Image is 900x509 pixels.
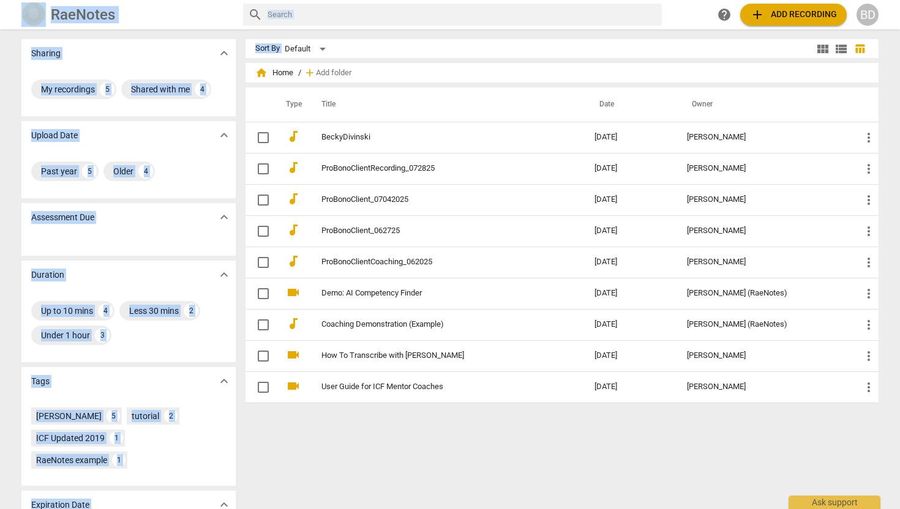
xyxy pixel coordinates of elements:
button: Table view [850,40,869,58]
div: 2 [164,409,178,423]
div: 4 [138,164,153,179]
div: Ask support [789,496,880,509]
div: [PERSON_NAME] (RaeNotes) [687,289,842,298]
a: Help [713,4,735,26]
div: [PERSON_NAME] [36,410,102,422]
div: [PERSON_NAME] [687,258,842,267]
div: 1 [112,453,126,467]
span: more_vert [861,130,876,145]
div: 3 [95,328,110,343]
td: [DATE] [585,184,677,215]
span: audiotrack [286,129,301,144]
span: videocam [286,379,301,393]
a: Coaching Demonstration (Example) [321,320,550,329]
span: Home [255,67,293,79]
a: User Guide for ICF Mentor Coaches [321,382,550,392]
span: videocam [286,285,301,300]
div: Shared with me [131,83,190,95]
p: Duration [31,269,64,281]
div: [PERSON_NAME] [687,351,842,360]
td: [DATE] [585,215,677,247]
div: Up to 10 mins [41,305,93,317]
div: 5 [100,82,114,97]
div: Default [285,39,330,59]
span: / [298,69,301,78]
div: Older [113,165,133,177]
td: [DATE] [585,309,677,340]
a: LogoRaeNotes [21,2,233,27]
span: more_vert [861,286,876,301]
div: 4 [195,82,209,97]
td: [DATE] [585,278,677,309]
th: Title [307,87,585,122]
td: [DATE] [585,122,677,153]
div: ICF Updated 2019 [36,432,105,444]
td: [DATE] [585,247,677,278]
span: search [248,7,263,22]
div: 5 [82,164,97,179]
span: expand_more [217,267,231,282]
div: [PERSON_NAME] [687,226,842,236]
div: Sort By [255,44,280,53]
span: audiotrack [286,316,301,331]
button: Show more [215,126,233,144]
td: [DATE] [585,340,677,371]
a: ProBonoClient_062725 [321,226,550,236]
div: RaeNotes example [36,454,107,466]
span: view_module [816,42,830,56]
a: Demo: AI Competency Finder [321,289,550,298]
span: videocam [286,347,301,362]
div: 2 [184,303,198,318]
button: Tile view [814,40,832,58]
span: audiotrack [286,254,301,269]
span: audiotrack [286,191,301,206]
span: view_list [834,42,849,56]
span: table_chart [854,43,866,54]
span: home [255,67,268,79]
div: [PERSON_NAME] [687,133,842,142]
p: Tags [31,375,50,388]
input: Search [268,5,657,24]
button: Show more [215,44,233,62]
button: Upload [740,4,847,26]
div: Under 1 hour [41,329,90,341]
div: tutorial [132,410,159,422]
button: BD [857,4,879,26]
span: add [750,7,765,22]
button: Show more [215,266,233,284]
div: Past year [41,165,77,177]
div: [PERSON_NAME] [687,382,842,392]
div: 4 [98,303,113,318]
span: more_vert [861,193,876,207]
a: ProBonoClient_07042025 [321,195,550,204]
span: more_vert [861,318,876,332]
button: List view [832,40,850,58]
span: help [717,7,732,22]
p: Sharing [31,47,61,60]
span: expand_more [217,374,231,388]
div: [PERSON_NAME] [687,164,842,173]
th: Owner [677,87,852,122]
h2: RaeNotes [51,6,115,23]
span: expand_more [217,46,231,61]
img: Logo [21,2,46,27]
span: more_vert [861,349,876,363]
div: 1 [110,431,123,445]
span: Add folder [316,69,351,78]
span: more_vert [861,380,876,395]
div: Less 30 mins [129,305,179,317]
div: [PERSON_NAME] [687,195,842,204]
span: more_vert [861,224,876,239]
td: [DATE] [585,153,677,184]
span: add [304,67,316,79]
th: Date [585,87,677,122]
p: Assessment Due [31,211,94,224]
th: Type [276,87,307,122]
td: [DATE] [585,371,677,403]
span: expand_more [217,128,231,143]
a: ProBonoClientRecording_072825 [321,164,550,173]
a: ProBonoClientCoaching_062025 [321,258,550,267]
p: Upload Date [31,129,78,142]
div: [PERSON_NAME] (RaeNotes) [687,320,842,329]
